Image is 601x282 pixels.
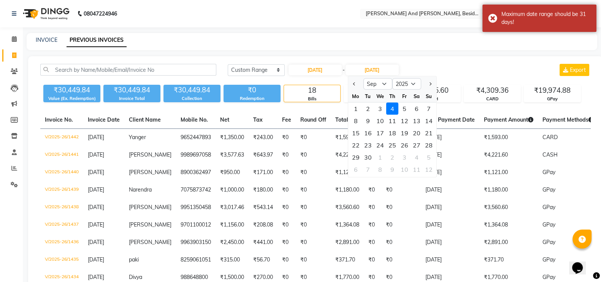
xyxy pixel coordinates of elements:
span: [PERSON_NAME] [129,204,171,211]
div: Th [386,90,398,102]
div: Thursday, October 9, 2025 [386,163,398,176]
div: Sa [410,90,422,102]
div: ₹30,449.84 [43,85,100,95]
td: ₹1,593.00 [479,129,538,147]
td: ₹1,350.00 [216,129,249,147]
div: 15 [349,127,362,139]
div: 1 [349,103,362,115]
div: Monday, September 1, 2025 [349,103,362,115]
a: PREVIOUS INVOICES [67,33,127,47]
td: ₹0 [296,129,331,147]
div: Sunday, October 5, 2025 [422,151,434,163]
span: CASH [542,151,558,158]
td: [DATE] [421,216,479,234]
td: ₹0 [296,216,331,234]
span: Last Payment Date [425,116,475,123]
span: [DATE] [88,239,104,246]
span: Narendra [129,186,152,193]
div: Monday, September 22, 2025 [349,139,362,151]
div: Sunday, September 14, 2025 [422,115,434,127]
div: Thursday, October 2, 2025 [386,151,398,163]
td: ₹2,891.00 [479,234,538,251]
span: Mobile No. [181,116,208,123]
div: 18 [386,127,398,139]
div: 8 [349,115,362,127]
span: [PERSON_NAME] [129,221,171,228]
td: ₹0 [296,251,331,269]
div: 1 [374,151,386,163]
img: logo [19,3,71,24]
div: ₹0 [224,85,281,95]
td: ₹0 [296,181,331,199]
div: 11 [410,163,422,176]
div: Thursday, September 18, 2025 [386,127,398,139]
td: ₹0 [278,164,296,181]
div: 30 [362,151,374,163]
div: Thursday, September 11, 2025 [386,115,398,127]
div: Tuesday, September 23, 2025 [362,139,374,151]
td: ₹0 [381,216,421,234]
td: ₹0 [381,251,421,269]
td: ₹0 [278,234,296,251]
div: Monday, October 6, 2025 [349,163,362,176]
div: 12 [398,115,410,127]
td: ₹1,180.00 [331,181,364,199]
span: [PERSON_NAME] [129,169,171,176]
span: GPay [542,169,555,176]
input: Start Date [289,65,342,75]
div: 6 [410,103,422,115]
td: 9652447893 [176,129,216,147]
div: ₹30,449.84 [163,85,220,95]
td: ₹371.70 [479,251,538,269]
select: Select month [363,78,392,90]
td: ₹1,121.00 [331,164,364,181]
div: Thursday, September 4, 2025 [386,103,398,115]
td: 9951350458 [176,199,216,216]
span: [DATE] [88,169,104,176]
div: 4 [410,151,422,163]
div: Saturday, September 6, 2025 [410,103,422,115]
td: ₹0 [381,199,421,216]
span: Fee [282,116,291,123]
td: V/2025-26/1438 [40,199,83,216]
td: ₹171.00 [249,164,278,181]
td: V/2025-26/1436 [40,234,83,251]
div: CARD [464,96,520,102]
div: Saturday, October 11, 2025 [410,163,422,176]
div: Wednesday, September 10, 2025 [374,115,386,127]
div: 7 [422,103,434,115]
div: 14 [422,115,434,127]
div: Monday, September 15, 2025 [349,127,362,139]
span: GPay [542,256,555,263]
div: 3 [398,151,410,163]
td: ₹3,560.60 [479,199,538,216]
div: Saturday, September 13, 2025 [410,115,422,127]
div: Friday, October 10, 2025 [398,163,410,176]
div: Saturday, October 4, 2025 [410,151,422,163]
span: Net [220,116,229,123]
div: Collection [163,95,220,102]
div: Bills [284,96,340,102]
div: 4 [386,103,398,115]
span: GPay [542,274,555,280]
td: ₹1,593.00 [331,129,364,147]
div: ₹4,309.36 [464,85,520,96]
a: INVOICE [36,36,57,43]
div: 11 [386,115,398,127]
div: Tuesday, October 7, 2025 [362,163,374,176]
td: ₹0 [278,181,296,199]
td: ₹0 [296,199,331,216]
span: CARD [542,134,558,141]
td: 9989697058 [176,146,216,164]
td: 8259061051 [176,251,216,269]
div: Redemption [224,95,281,102]
td: ₹0 [381,234,421,251]
div: 12 [422,163,434,176]
td: ₹0 [364,181,381,199]
td: [DATE] [421,164,479,181]
td: ₹0 [278,216,296,234]
span: [PERSON_NAME] [129,239,171,246]
span: paki [129,256,139,263]
td: 9963903150 [176,234,216,251]
div: 3 [374,103,386,115]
